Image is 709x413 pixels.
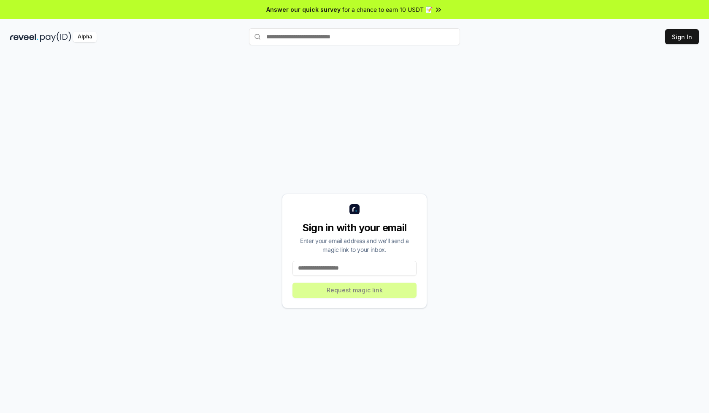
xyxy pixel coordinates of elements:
[292,221,417,235] div: Sign in with your email
[40,32,71,42] img: pay_id
[10,32,38,42] img: reveel_dark
[266,5,341,14] span: Answer our quick survey
[73,32,97,42] div: Alpha
[292,236,417,254] div: Enter your email address and we’ll send a magic link to your inbox.
[342,5,433,14] span: for a chance to earn 10 USDT 📝
[665,29,699,44] button: Sign In
[349,204,360,214] img: logo_small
